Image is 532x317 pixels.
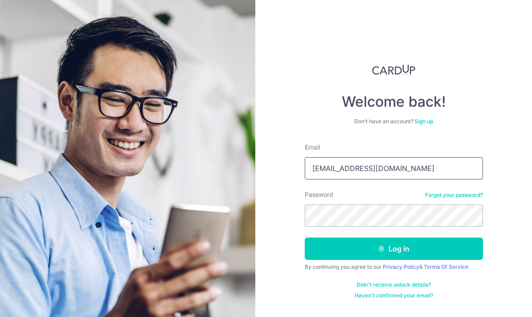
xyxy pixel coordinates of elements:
[424,263,468,270] a: Terms Of Service
[305,190,333,199] label: Password
[425,192,483,199] a: Forgot your password?
[305,118,483,125] div: Don’t have an account?
[356,281,431,288] a: Didn't receive unlock details?
[355,292,433,299] a: Haven't confirmed your email?
[305,157,483,179] input: Enter your Email
[383,263,419,270] a: Privacy Policy
[305,263,483,271] div: By continuing you agree to our &
[305,93,483,111] h4: Welcome back!
[372,64,416,75] img: CardUp Logo
[305,238,483,260] button: Log in
[305,143,320,152] label: Email
[414,118,433,125] a: Sign up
